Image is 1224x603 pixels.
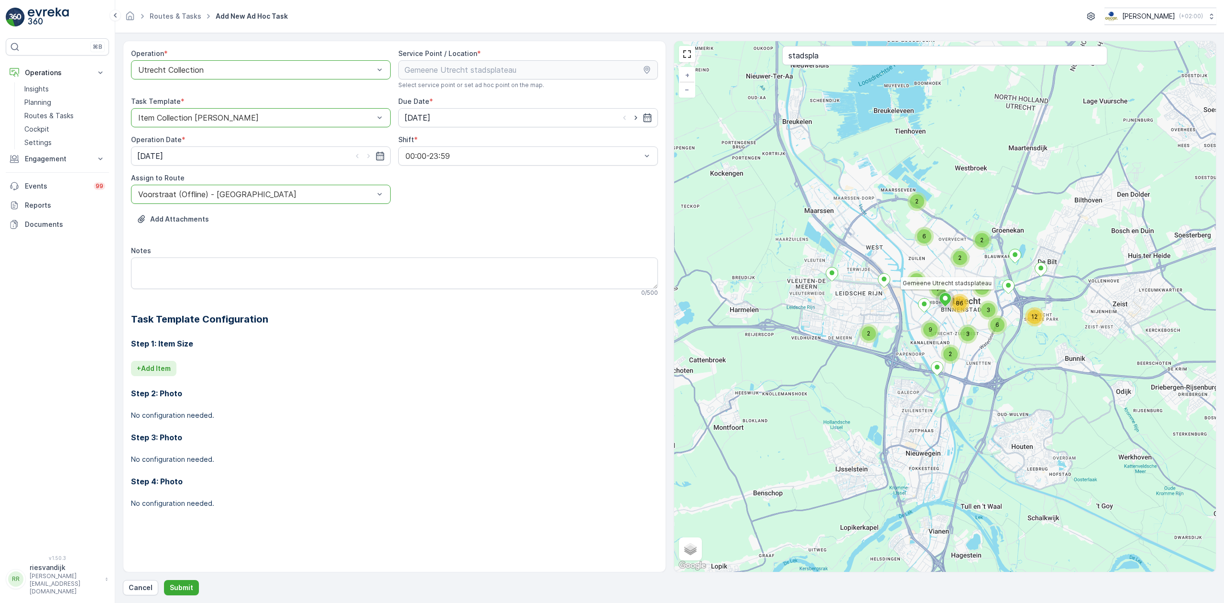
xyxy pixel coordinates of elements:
[131,432,658,443] h3: Step 3: Photo
[131,146,391,166] input: dd/mm/yyyy
[680,538,701,559] a: Layers
[973,231,992,250] div: 2
[398,135,414,144] label: Shift
[6,149,109,168] button: Engagement
[988,315,1007,335] div: 6
[6,196,109,215] a: Reports
[641,289,658,297] p: 0 / 500
[915,277,918,284] span: 4
[131,361,176,376] button: +Add Item
[980,284,984,291] span: 5
[24,84,49,94] p: Insights
[8,571,23,587] div: RR
[131,212,215,227] button: Upload File
[25,154,90,164] p: Engagement
[986,306,990,313] span: 3
[398,49,477,57] label: Service Point / Location
[96,182,103,190] p: 99
[949,350,952,357] span: 2
[398,60,658,79] input: Gemeene Utrecht stadsplateau
[680,82,694,97] a: Zoom Out
[150,12,201,20] a: Routes & Tasks
[915,227,934,246] div: 6
[6,215,109,234] a: Documents
[958,254,962,261] span: 2
[966,330,970,337] span: 3
[6,63,109,82] button: Operations
[30,572,100,595] p: [PERSON_NAME][EMAIL_ADDRESS][DOMAIN_NAME]
[907,192,927,211] div: 2
[921,320,940,339] div: 9
[951,248,970,268] div: 2
[131,312,658,326] h2: Task Template Configuration
[131,135,182,144] label: Operation Date
[6,177,109,196] a: Events99
[129,583,153,592] p: Cancel
[956,300,963,307] span: 86
[131,49,164,57] label: Operation
[929,326,932,333] span: 9
[398,108,658,127] input: dd/mm/yyyy
[859,324,878,343] div: 2
[21,109,109,123] a: Routes & Tasks
[131,476,658,487] h3: Step 4: Photo
[125,14,135,22] a: Homepage
[24,98,51,107] p: Planning
[398,97,429,105] label: Due Date
[150,214,209,224] p: Add Attachments
[680,68,694,82] a: Zoom In
[1179,12,1203,20] p: ( +02:00 )
[24,124,49,134] p: Cockpit
[1025,307,1044,326] div: 12
[922,233,926,240] span: 6
[867,330,870,337] span: 2
[685,71,689,79] span: +
[1104,11,1118,22] img: basis-logo_rgb2x.png
[131,338,658,349] h3: Step 1: Item Size
[1104,8,1216,25] button: [PERSON_NAME](+02:00)
[21,136,109,149] a: Settings
[677,559,708,572] a: Open this area in Google Maps (opens a new window)
[685,85,689,93] span: −
[958,324,977,344] div: 3
[131,455,658,464] p: No configuration needed.
[973,278,992,297] div: 5
[1031,313,1038,320] span: 12
[941,345,960,364] div: 2
[680,47,694,61] a: View Fullscreen
[782,46,1107,65] input: Search address or service points
[937,285,940,292] span: 7
[915,198,918,205] span: 2
[25,220,105,229] p: Documents
[995,321,999,328] span: 6
[93,43,102,51] p: ⌘B
[24,111,74,121] p: Routes & Tasks
[950,294,969,313] div: 86
[21,123,109,136] a: Cockpit
[1122,11,1175,21] p: [PERSON_NAME]
[398,81,544,89] span: Select service point or set ad hoc point on the map.
[24,138,52,147] p: Settings
[6,555,109,561] span: v 1.50.3
[25,201,105,210] p: Reports
[131,388,658,399] h3: Step 2: Photo
[21,96,109,109] a: Planning
[131,97,181,105] label: Task Template
[131,411,658,420] p: No configuration needed.
[131,174,185,182] label: Assign to Route
[979,301,998,320] div: 3
[677,559,708,572] img: Google
[30,563,100,572] p: riesvandijk
[170,583,193,592] p: Submit
[21,82,109,96] a: Insights
[131,499,658,508] p: No configuration needed.
[28,8,69,27] img: logo_light-DOdMpM7g.png
[164,580,199,595] button: Submit
[907,271,926,290] div: 4
[25,68,90,78] p: Operations
[131,246,151,255] label: Notes
[214,11,290,21] span: Add New Ad Hoc Task
[123,580,158,595] button: Cancel
[137,364,171,373] p: + Add Item
[6,563,109,595] button: RRriesvandijk[PERSON_NAME][EMAIL_ADDRESS][DOMAIN_NAME]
